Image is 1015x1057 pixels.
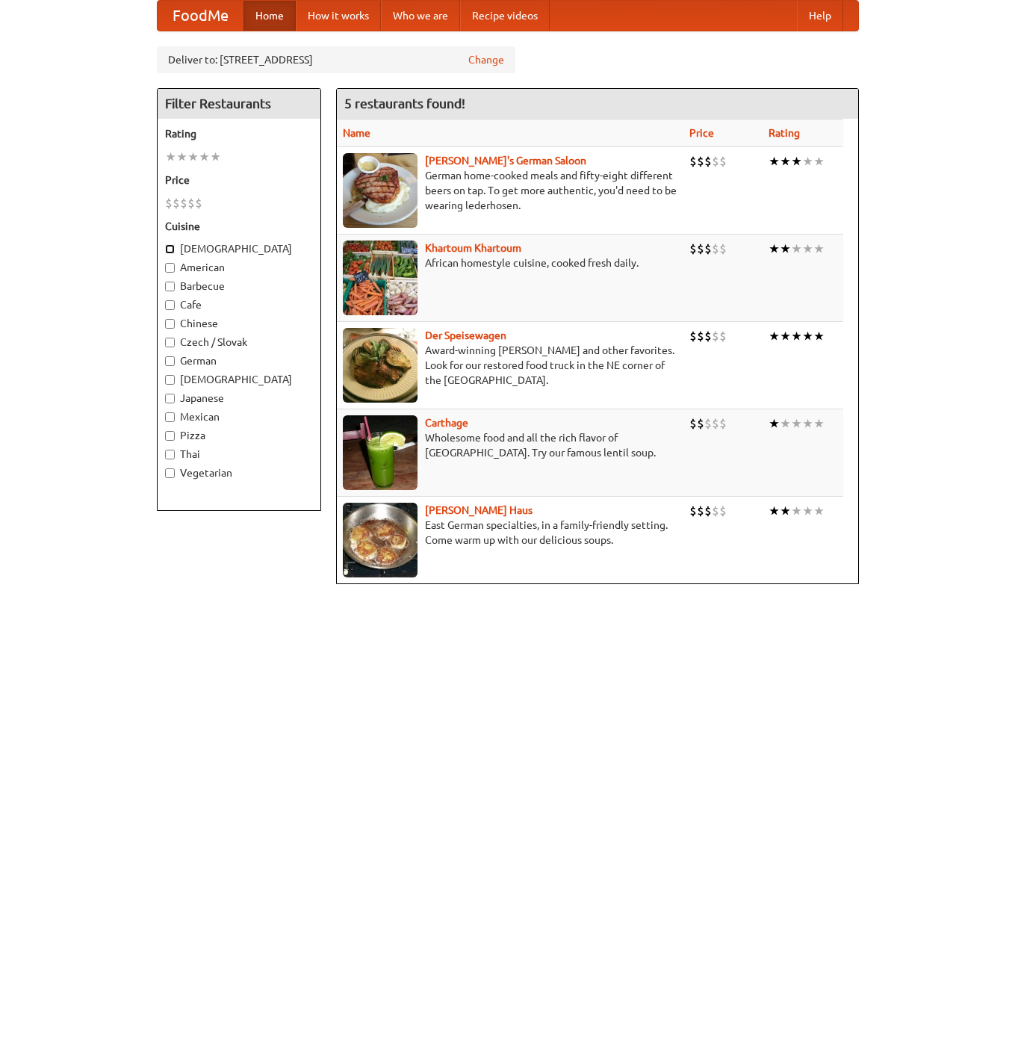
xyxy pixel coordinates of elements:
[791,153,802,170] li: ★
[704,153,712,170] li: $
[780,503,791,519] li: ★
[343,153,418,228] img: esthers.jpg
[791,503,802,519] li: ★
[697,503,704,519] li: $
[769,415,780,432] li: ★
[165,316,313,331] label: Chinese
[165,319,175,329] input: Chinese
[165,338,175,347] input: Czech / Slovak
[165,391,313,406] label: Japanese
[165,300,175,310] input: Cafe
[769,328,780,344] li: ★
[187,149,199,165] li: ★
[780,328,791,344] li: ★
[165,372,313,387] label: [DEMOGRAPHIC_DATA]
[158,89,320,119] h4: Filter Restaurants
[802,328,813,344] li: ★
[165,450,175,459] input: Thai
[813,153,825,170] li: ★
[165,468,175,478] input: Vegetarian
[165,241,313,256] label: [DEMOGRAPHIC_DATA]
[813,503,825,519] li: ★
[165,353,313,368] label: German
[425,155,586,167] a: [PERSON_NAME]'s German Saloon
[425,329,506,341] a: Der Speisewagen
[689,328,697,344] li: $
[813,415,825,432] li: ★
[425,504,533,516] a: [PERSON_NAME] Haus
[173,195,180,211] li: $
[719,153,727,170] li: $
[165,465,313,480] label: Vegetarian
[165,279,313,294] label: Barbecue
[165,195,173,211] li: $
[719,415,727,432] li: $
[689,153,697,170] li: $
[165,356,175,366] input: German
[712,241,719,257] li: $
[165,335,313,350] label: Czech / Slovak
[343,430,677,460] p: Wholesome food and all the rich flavor of [GEOGRAPHIC_DATA]. Try our famous lentil soup.
[719,328,727,344] li: $
[165,447,313,462] label: Thai
[712,328,719,344] li: $
[468,52,504,67] a: Change
[780,241,791,257] li: ★
[769,127,800,139] a: Rating
[199,149,210,165] li: ★
[343,168,677,213] p: German home-cooked meals and fifty-eight different beers on tap. To get more authentic, you'd nee...
[689,415,697,432] li: $
[704,328,712,344] li: $
[712,415,719,432] li: $
[791,328,802,344] li: ★
[243,1,296,31] a: Home
[425,417,468,429] a: Carthage
[689,503,697,519] li: $
[187,195,195,211] li: $
[343,127,370,139] a: Name
[689,241,697,257] li: $
[195,195,202,211] li: $
[813,241,825,257] li: ★
[165,263,175,273] input: American
[343,415,418,490] img: carthage.jpg
[769,241,780,257] li: ★
[802,241,813,257] li: ★
[165,412,175,422] input: Mexican
[697,328,704,344] li: $
[165,375,175,385] input: [DEMOGRAPHIC_DATA]
[719,503,727,519] li: $
[165,149,176,165] li: ★
[165,394,175,403] input: Japanese
[791,415,802,432] li: ★
[769,503,780,519] li: ★
[165,244,175,254] input: [DEMOGRAPHIC_DATA]
[165,409,313,424] label: Mexican
[425,242,521,254] a: Khartoum Khartoum
[712,153,719,170] li: $
[381,1,460,31] a: Who we are
[802,415,813,432] li: ★
[697,153,704,170] li: $
[180,195,187,211] li: $
[296,1,381,31] a: How it works
[165,428,313,443] label: Pizza
[697,415,704,432] li: $
[157,46,515,73] div: Deliver to: [STREET_ADDRESS]
[712,503,719,519] li: $
[158,1,243,31] a: FoodMe
[165,173,313,187] h5: Price
[704,503,712,519] li: $
[791,241,802,257] li: ★
[210,149,221,165] li: ★
[343,241,418,315] img: khartoum.jpg
[165,297,313,312] label: Cafe
[797,1,843,31] a: Help
[343,328,418,403] img: speisewagen.jpg
[769,153,780,170] li: ★
[165,219,313,234] h5: Cuisine
[165,431,175,441] input: Pizza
